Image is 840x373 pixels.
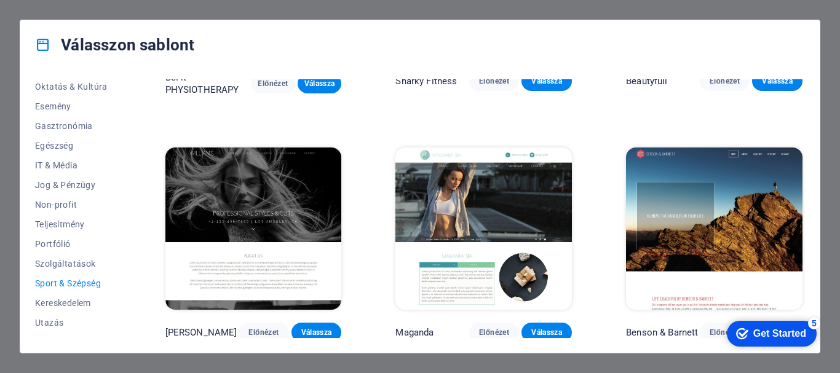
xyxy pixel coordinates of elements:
[35,214,111,234] button: Teljesítmény
[35,298,111,308] span: Kereskedelem
[35,116,111,136] button: Gasztronómia
[35,180,111,190] span: Jog & Pénzügy
[700,323,750,342] button: Előnézet
[36,14,89,25] div: Get Started
[35,121,111,131] span: Gasztronómia
[239,323,289,342] button: Előnézet
[291,323,342,342] button: Válassza
[91,2,103,15] div: 5
[626,326,698,339] p: Benson & Barnett
[35,77,111,96] button: Oktatás & Kultúra
[35,141,111,151] span: Egészség
[35,160,111,170] span: IT & Média
[35,332,111,352] button: Drótváz
[165,326,237,339] p: [PERSON_NAME]
[35,82,111,92] span: Oktatás & Kultúra
[395,75,457,87] p: Sharky Fitness
[35,35,194,55] h4: Válasszon sablont
[10,6,100,32] div: Get Started 5 items remaining, 0% complete
[35,200,111,210] span: Non-profit
[307,79,332,88] span: Válassza
[521,323,572,342] button: Válassza
[35,195,111,214] button: Non-profit
[710,76,740,86] span: Előnézet
[35,101,111,111] span: Esemény
[469,71,520,91] button: Előnézet
[35,254,111,273] button: Szolgáltatások
[35,278,111,288] span: Sport & Szépség
[35,239,111,249] span: Portfólió
[35,175,111,195] button: Jog & Pénzügy
[395,326,434,339] p: Maganda
[469,323,520,342] button: Előnézet
[531,76,562,86] span: Válassza
[710,328,740,337] span: Előnézet
[521,71,572,91] button: Válassza
[35,234,111,254] button: Portfólió
[700,71,750,91] button: Előnézet
[35,293,111,313] button: Kereskedelem
[479,76,510,86] span: Előnézet
[251,74,295,93] button: Előnézet
[261,79,285,88] span: Előnézet
[626,147,802,310] img: Benson & Barnett
[35,318,111,328] span: Utazás
[35,136,111,155] button: Egészség
[165,71,252,96] p: BeFit PHYSIOTHERAPY
[165,147,342,310] img: Williams
[762,76,793,86] span: Válassza
[35,273,111,293] button: Sport & Szépség
[531,328,562,337] span: Válassza
[626,75,667,87] p: Beautyfull
[301,328,332,337] span: Válassza
[35,259,111,269] span: Szolgáltatások
[752,71,802,91] button: Válassza
[35,337,111,347] span: Drótváz
[35,96,111,116] button: Esemény
[248,328,279,337] span: Előnézet
[35,155,111,175] button: IT & Média
[479,328,510,337] span: Előnézet
[298,74,342,93] button: Válassza
[35,219,111,229] span: Teljesítmény
[35,313,111,332] button: Utazás
[395,147,572,310] img: Maganda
